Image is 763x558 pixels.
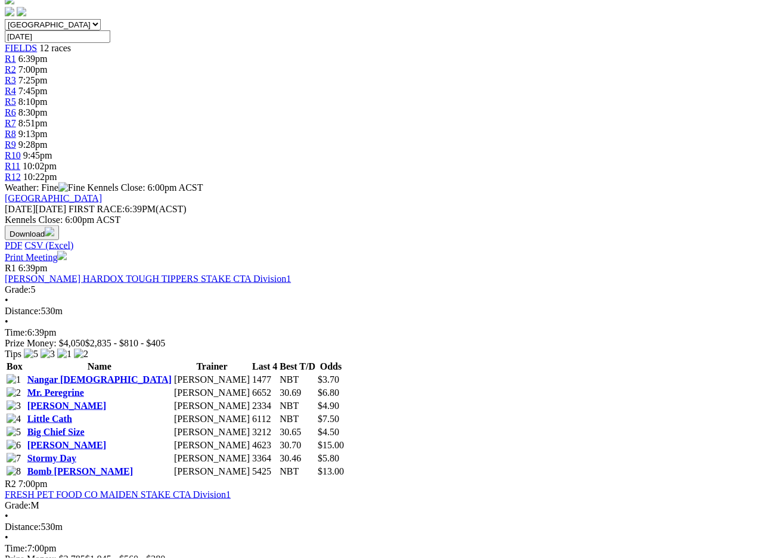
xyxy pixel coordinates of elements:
[27,440,106,450] a: [PERSON_NAME]
[5,327,758,338] div: 6:39pm
[252,361,278,373] th: Last 4
[5,543,27,553] span: Time:
[18,86,48,96] span: 7:45pm
[5,129,16,139] a: R8
[24,349,38,359] img: 5
[5,161,20,171] a: R11
[5,274,291,284] a: [PERSON_NAME] HARDOX TOUGH TIPPERS STAKE CTA Division1
[5,263,16,273] span: R1
[173,400,250,412] td: [PERSON_NAME]
[318,453,339,463] span: $5.80
[5,284,31,294] span: Grade:
[7,453,21,464] img: 7
[252,387,278,399] td: 6652
[5,86,16,96] a: R4
[27,374,172,385] a: Nangar [DEMOGRAPHIC_DATA]
[5,240,758,251] div: Download
[27,414,72,424] a: Little Cath
[5,317,8,327] span: •
[85,338,166,348] span: $2,835 - $810 - $405
[69,204,125,214] span: FIRST RACE:
[18,75,48,85] span: 7:25pm
[173,452,250,464] td: [PERSON_NAME]
[5,150,21,160] a: R10
[279,426,316,438] td: 30.65
[5,522,758,532] div: 530m
[5,182,87,193] span: Weather: Fine
[5,64,16,75] a: R2
[173,361,250,373] th: Trainer
[5,511,8,521] span: •
[5,97,16,107] a: R5
[173,374,250,386] td: [PERSON_NAME]
[17,7,26,17] img: twitter.svg
[279,439,316,451] td: 30.70
[318,414,339,424] span: $7.50
[5,204,66,214] span: [DATE]
[173,426,250,438] td: [PERSON_NAME]
[252,466,278,478] td: 5425
[279,413,316,425] td: NBT
[279,374,316,386] td: NBT
[318,440,344,450] span: $15.00
[18,118,48,128] span: 8:51pm
[252,400,278,412] td: 2334
[5,532,8,542] span: •
[18,107,48,117] span: 8:30pm
[18,97,48,107] span: 8:10pm
[5,338,758,349] div: Prize Money: $4,050
[7,427,21,438] img: 5
[18,129,48,139] span: 9:13pm
[173,466,250,478] td: [PERSON_NAME]
[252,439,278,451] td: 4623
[5,349,21,359] span: Tips
[27,453,76,463] a: Stormy Day
[5,500,31,510] span: Grade:
[5,7,14,17] img: facebook.svg
[23,172,57,182] span: 10:22pm
[5,75,16,85] span: R3
[252,413,278,425] td: 6112
[252,426,278,438] td: 3212
[69,204,187,214] span: 6:39PM(ACST)
[27,466,133,476] a: Bomb [PERSON_NAME]
[23,150,52,160] span: 9:45pm
[5,252,67,262] a: Print Meeting
[5,225,59,240] button: Download
[5,479,16,489] span: R2
[317,361,345,373] th: Odds
[74,349,88,359] img: 2
[7,374,21,385] img: 1
[27,401,106,411] a: [PERSON_NAME]
[173,387,250,399] td: [PERSON_NAME]
[5,139,16,150] a: R9
[27,361,172,373] th: Name
[5,107,16,117] a: R6
[5,172,21,182] span: R12
[5,295,8,305] span: •
[5,30,110,43] input: Select date
[24,240,73,250] a: CSV (Excel)
[5,118,16,128] a: R7
[5,204,36,214] span: [DATE]
[23,161,57,171] span: 10:02pm
[279,452,316,464] td: 30.46
[5,306,758,317] div: 530m
[57,251,67,261] img: printer.svg
[41,349,55,359] img: 3
[5,284,758,295] div: 5
[279,387,316,399] td: 30.69
[5,43,37,53] a: FIELDS
[318,387,339,398] span: $6.80
[5,193,102,203] a: [GEOGRAPHIC_DATA]
[5,54,16,64] a: R1
[173,413,250,425] td: [PERSON_NAME]
[318,374,339,385] span: $3.70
